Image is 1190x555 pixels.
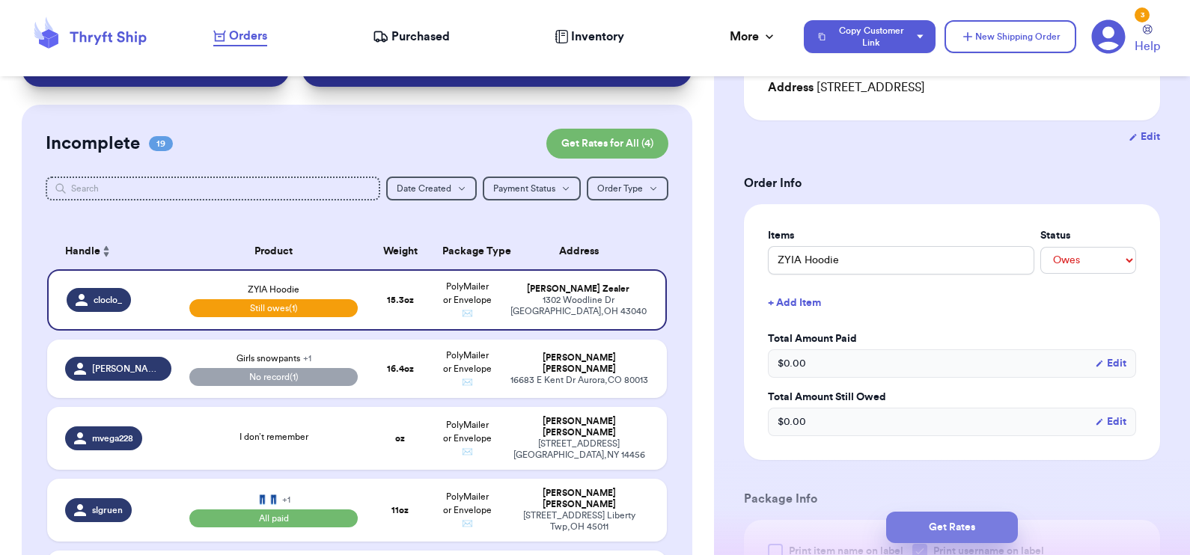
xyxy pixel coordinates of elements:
span: Girls snowpants [237,354,311,363]
div: [STREET_ADDRESS] Liberty Twp , OH 45011 [510,510,650,533]
span: PolyMailer or Envelope ✉️ [443,492,492,528]
span: + 1 [303,354,311,363]
span: PolyMailer or Envelope ✉️ [443,351,492,387]
label: Status [1040,228,1136,243]
input: Search [46,177,381,200]
a: Help [1135,25,1160,55]
span: Orders [229,27,267,45]
button: Get Rates [886,512,1018,543]
strong: 11 oz [391,506,409,515]
span: Date Created [397,184,451,193]
label: Total Amount Paid [768,331,1136,346]
th: Package Type [433,233,500,269]
div: [PERSON_NAME] [PERSON_NAME] [510,488,650,510]
span: I don’t remember [239,432,308,441]
div: [PERSON_NAME] [PERSON_NAME] [510,416,650,438]
label: Items [768,228,1034,243]
span: [PERSON_NAME].[PERSON_NAME] [92,363,162,375]
span: Payment Status [493,184,555,193]
strong: 15.3 oz [387,295,414,304]
span: No record (1) [189,368,358,386]
a: 3 [1091,19,1126,54]
h3: Order Info [744,174,1160,192]
div: 16683 E Kent Dr Aurora , CO 80013 [510,375,650,386]
button: Edit [1095,356,1126,371]
button: Edit [1095,414,1126,429]
div: 1302 Woodline Dr [GEOGRAPHIC_DATA] , OH 43040 [510,295,648,317]
span: Inventory [571,28,624,46]
button: + Add Item [762,286,1142,319]
a: Purchased [373,28,450,46]
h2: Incomplete [46,132,140,156]
a: Orders [213,27,267,46]
button: Payment Status [483,177,581,200]
button: Order Type [587,177,668,200]
th: Address [501,233,668,269]
div: [PERSON_NAME] Zealer [510,283,648,295]
button: Edit [1129,129,1160,144]
span: 19 [149,136,173,151]
span: Purchased [391,28,450,46]
button: Get Rates for All (4) [546,129,668,159]
strong: 16.4 oz [387,364,414,373]
div: [PERSON_NAME] [PERSON_NAME] [510,352,650,375]
span: Help [1135,37,1160,55]
span: $ 0.00 [778,414,806,429]
h3: Package Info [744,490,1160,508]
div: [STREET_ADDRESS] [GEOGRAPHIC_DATA] , NY 14456 [510,438,650,461]
button: Copy Customer Link [804,20,936,53]
th: Product [180,233,367,269]
th: Weight [367,233,433,269]
span: Handle [65,244,100,260]
span: mvega228 [92,432,133,444]
button: Sort ascending [100,242,112,260]
div: [STREET_ADDRESS] [768,79,1136,96]
span: ZYIA Hoodie [248,285,299,294]
span: All paid [189,509,358,527]
span: slgruen [92,504,123,516]
span: cloclo_ [94,294,122,306]
span: Order Type [597,184,643,193]
span: PolyMailer or Envelope ✉️ [443,282,492,318]
strong: oz [395,434,405,443]
div: More [730,28,777,46]
button: Date Created [386,177,477,200]
span: Address [768,82,814,93]
a: Inventory [555,28,624,46]
span: $ 0.00 [778,356,806,371]
span: 👖👖 [257,495,290,504]
span: PolyMailer or Envelope ✉️ [443,420,492,456]
span: Still owes (1) [189,299,358,317]
span: + 1 [282,495,290,504]
div: 3 [1135,7,1150,22]
button: New Shipping Order [945,20,1076,53]
label: Total Amount Still Owed [768,390,1136,405]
